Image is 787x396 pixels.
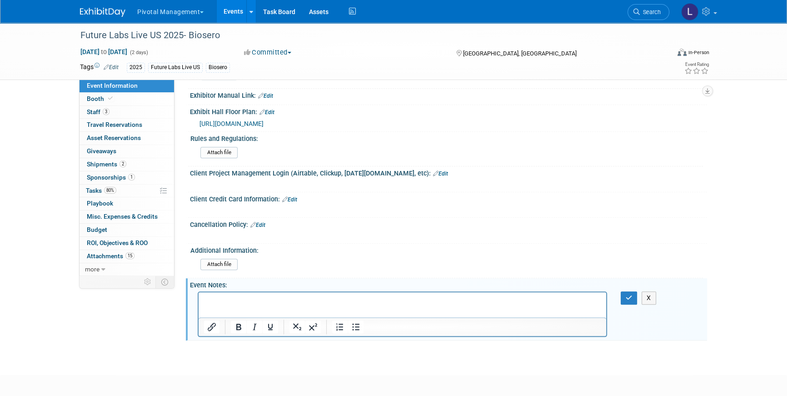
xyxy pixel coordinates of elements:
div: Future Labs Live US [148,63,203,72]
span: Giveaways [87,147,116,155]
td: Tags [80,62,119,73]
div: Event Notes: [190,278,707,290]
span: Attachments [87,252,134,260]
a: Booth [80,93,174,105]
a: Misc. Expenses & Credits [80,211,174,223]
a: ROI, Objectives & ROO [80,237,174,250]
span: (2 days) [129,50,148,55]
iframe: Rich Text Area [199,292,606,317]
span: [DATE] [DATE] [80,48,128,56]
a: Edit [250,222,265,228]
td: Toggle Event Tabs [156,276,174,288]
span: more [85,266,100,273]
i: Booth reservation complete [108,96,113,101]
div: Cancellation Policy: [190,218,707,230]
a: [URL][DOMAIN_NAME] [199,120,264,127]
div: Future Labs Live US 2025- Biosero [77,27,656,44]
div: Client Project Management Login (Airtable, Clickup, [DATE][DOMAIN_NAME], etc): [190,166,707,178]
a: Travel Reservations [80,119,174,131]
div: Biosero [206,63,230,72]
span: Budget [87,226,107,233]
div: 2025 [127,63,145,72]
span: Search [640,9,661,15]
img: Format-Inperson.png [677,49,687,56]
td: Personalize Event Tab Strip [140,276,156,288]
a: Playbook [80,197,174,210]
span: [GEOGRAPHIC_DATA], [GEOGRAPHIC_DATA] [463,50,576,57]
a: Budget [80,224,174,236]
span: Shipments [87,160,126,168]
a: Event Information [80,80,174,92]
span: 80% [104,187,116,194]
button: Underline [263,321,278,333]
span: Sponsorships [87,174,135,181]
span: Staff [87,108,110,115]
a: Edit [258,93,273,99]
div: Event Format [616,47,709,61]
span: Travel Reservations [87,121,142,128]
button: Bullet list [348,321,364,333]
button: Numbered list [332,321,348,333]
img: Leslie Pelton [681,3,698,20]
span: to [100,48,108,55]
span: Playbook [87,200,113,207]
span: 2 [120,160,126,167]
a: Edit [433,170,448,177]
button: Bold [231,321,246,333]
span: 3 [103,108,110,115]
button: Committed [241,48,295,57]
span: Event Information [87,82,138,89]
span: Tasks [86,187,116,194]
button: Superscript [305,321,321,333]
a: Edit [282,196,297,203]
img: ExhibitDay [80,8,125,17]
div: In-Person [688,49,709,56]
span: Asset Reservations [87,134,141,141]
div: Event Rating [684,62,709,67]
button: X [642,291,656,305]
a: Giveaways [80,145,174,158]
div: Exhibit Hall Floor Plan: [190,105,707,117]
a: Shipments2 [80,158,174,171]
div: Rules and Regulations: [190,132,703,143]
a: Edit [259,109,274,115]
button: Subscript [289,321,305,333]
a: Staff3 [80,106,174,119]
span: 15 [125,252,134,259]
div: Client Credit Card Information: [190,192,707,204]
a: more [80,263,174,276]
button: Insert/edit link [204,321,219,333]
a: Search [628,4,669,20]
button: Italic [247,321,262,333]
div: Exhibitor Manual Link: [190,89,707,100]
a: Edit [104,64,119,70]
div: Additional Information: [190,244,703,255]
a: Sponsorships1 [80,171,174,184]
span: ROI, Objectives & ROO [87,239,148,246]
a: Attachments15 [80,250,174,263]
span: Misc. Expenses & Credits [87,213,158,220]
span: 1 [128,174,135,180]
a: Asset Reservations [80,132,174,145]
span: Booth [87,95,115,102]
a: Tasks80% [80,185,174,197]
